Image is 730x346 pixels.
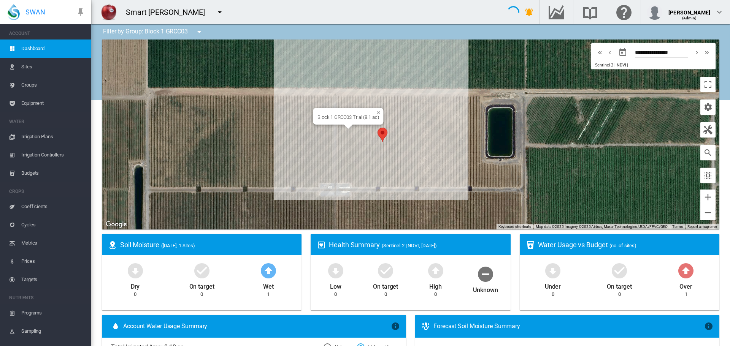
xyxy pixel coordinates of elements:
[111,322,120,331] md-icon: icon-water
[327,261,345,280] md-icon: icon-arrow-down-bold-circle
[21,197,85,216] span: Coefficients
[433,322,704,330] div: Forecast Soil Moisture Summary
[104,220,129,229] a: Open this area in Google Maps (opens a new window)
[200,291,203,298] div: 0
[703,48,711,57] md-icon: icon-chevron-double-right
[215,8,224,17] md-icon: icon-menu-down
[595,63,626,68] span: Sentinel-2 | NDVI
[21,76,85,94] span: Groups
[21,58,85,76] span: Sites
[700,145,716,160] button: icon-magnify
[627,63,628,68] span: |
[189,280,214,291] div: On target
[120,240,295,250] div: Soil Moisture
[373,280,398,291] div: On target
[607,280,632,291] div: On target
[473,283,498,294] div: Unknown
[9,185,85,197] span: CROPS
[9,292,85,304] span: NUTRIENTS
[685,291,687,298] div: 1
[526,240,535,250] md-icon: icon-cup-water
[123,322,391,330] span: Account Water Usage Summary
[692,48,702,57] button: icon-chevron-right
[605,48,615,57] button: icon-chevron-left
[21,39,85,58] span: Dashboard
[595,48,605,57] button: icon-chevron-double-left
[610,261,628,280] md-icon: icon-checkbox-marked-circle
[21,128,85,146] span: Irrigation Plans
[581,8,599,17] md-icon: Search the knowledge base
[693,48,701,57] md-icon: icon-chevron-right
[677,261,695,280] md-icon: icon-arrow-up-bold-circle
[596,48,604,57] md-icon: icon-chevron-double-left
[434,291,437,298] div: 0
[21,146,85,164] span: Irrigation Controllers
[21,94,85,112] span: Equipment
[21,164,85,182] span: Budgets
[317,240,326,250] md-icon: icon-heart-box-outline
[700,205,716,220] button: Zoom out
[161,243,195,248] span: ([DATE], 1 Sites)
[421,322,430,331] md-icon: icon-thermometer-lines
[317,114,379,120] div: Block 1 GRCC03 Trial (8.1 ac)
[427,261,445,280] md-icon: icon-arrow-up-bold-circle
[192,24,207,39] button: icon-menu-down
[21,304,85,322] span: Programs
[384,291,387,298] div: 0
[615,8,633,17] md-icon: Click here for help
[687,224,717,229] a: Report a map error
[538,240,713,250] div: Water Usage vs Budget
[97,24,209,39] div: Filter by Group: Block 1 GRCC03
[700,168,716,183] button: icon-select-all
[700,100,716,115] button: icon-cog
[647,5,662,20] img: profile.jpg
[134,291,136,298] div: 0
[9,115,85,128] span: WATER
[618,291,621,298] div: 0
[25,7,45,17] span: SWAN
[376,261,395,280] md-icon: icon-checkbox-marked-circle
[679,280,692,291] div: Over
[522,5,537,20] button: icon-bell-ring
[547,8,565,17] md-icon: Go to the Data Hub
[700,77,716,92] button: Toggle fullscreen view
[378,128,387,142] div: NDVI: SHA GRCC03
[702,48,712,57] button: icon-chevron-double-right
[330,280,341,291] div: Low
[606,48,614,57] md-icon: icon-chevron-left
[21,216,85,234] span: Cycles
[552,291,554,298] div: 0
[429,280,442,291] div: High
[131,280,140,291] div: Dry
[212,5,227,20] button: icon-menu-down
[382,243,437,248] span: (Sentinel-2 | NDVI, [DATE])
[76,8,85,17] md-icon: icon-pin
[195,27,204,36] md-icon: icon-menu-down
[193,261,211,280] md-icon: icon-checkbox-marked-circle
[267,291,270,298] div: 1
[668,6,710,13] div: [PERSON_NAME]
[682,16,697,20] span: (Admin)
[108,240,117,250] md-icon: icon-map-marker-radius
[374,108,379,113] button: Close
[8,4,20,20] img: SWAN-Landscape-Logo-Colour-drop.png
[703,148,713,157] md-icon: icon-magnify
[263,280,274,291] div: Wet
[525,8,534,17] md-icon: icon-bell-ring
[476,265,495,283] md-icon: icon-minus-circle
[99,3,118,22] img: YtjmHKFGiqIWo3ShRokSJEiVKZOhRokSJEiVKlAjoUaJEiRIlSpRlyf8LMACnKjiBBoDTpwAAAABJRU5ErkJggg==
[498,224,531,229] button: Keyboard shortcuts
[715,8,724,17] md-icon: icon-chevron-down
[21,270,85,289] span: Targets
[672,224,683,229] a: Terms
[21,234,85,252] span: Metrics
[615,45,630,60] button: md-calendar
[9,27,85,39] span: ACCOUNT
[21,322,85,340] span: Sampling
[545,280,561,291] div: Under
[609,243,636,248] span: (no. of sites)
[703,103,713,112] md-icon: icon-cog
[391,322,400,331] md-icon: icon-information
[536,224,668,229] span: Map data ©2025 Imagery ©2025 Airbus, Maxar Technologies, USDA/FPAC/GEO
[544,261,562,280] md-icon: icon-arrow-down-bold-circle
